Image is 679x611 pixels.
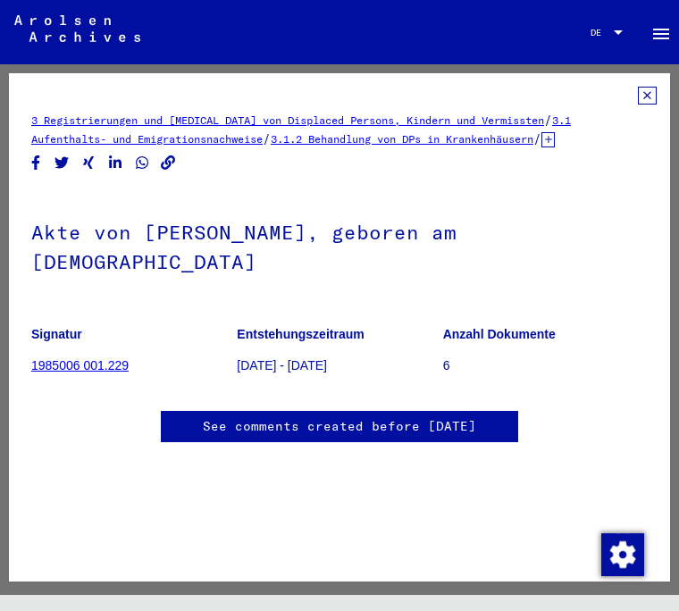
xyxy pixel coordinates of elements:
[643,14,679,50] button: Toggle sidenav
[600,532,643,575] div: Zustimmung ändern
[80,152,98,174] button: Share on Xing
[14,15,140,42] img: Arolsen_neg.svg
[591,28,610,38] span: DE
[31,327,82,341] b: Signatur
[237,356,441,375] p: [DATE] - [DATE]
[31,358,129,372] a: 1985006 001.229
[203,417,476,436] a: See comments created before [DATE]
[263,130,271,146] span: /
[271,132,533,146] a: 3.1.2 Behandlung von DPs in Krankenhäusern
[31,191,648,299] h1: Akte von [PERSON_NAME], geboren am [DEMOGRAPHIC_DATA]
[27,152,46,174] button: Share on Facebook
[650,23,672,45] mat-icon: Side nav toggle icon
[133,152,152,174] button: Share on WhatsApp
[159,152,178,174] button: Copy link
[443,327,556,341] b: Anzahl Dokumente
[53,152,71,174] button: Share on Twitter
[237,327,364,341] b: Entstehungszeitraum
[443,356,648,375] p: 6
[544,112,552,128] span: /
[106,152,125,174] button: Share on LinkedIn
[31,113,544,127] a: 3 Registrierungen und [MEDICAL_DATA] von Displaced Persons, Kindern und Vermissten
[533,130,541,146] span: /
[601,533,644,576] img: Zustimmung ändern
